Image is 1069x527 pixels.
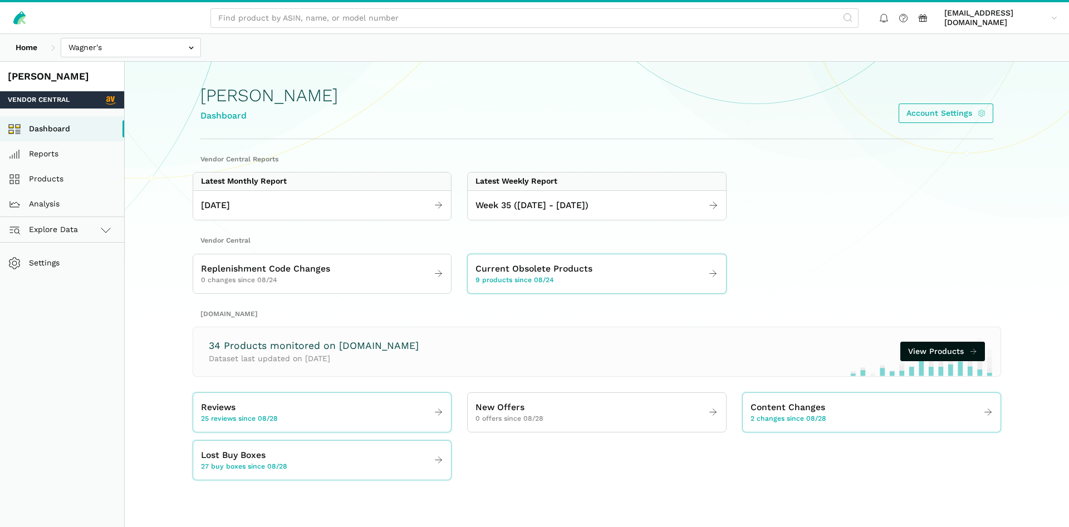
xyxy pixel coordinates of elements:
[209,339,419,353] h3: 34 Products monitored on [DOMAIN_NAME]
[201,414,278,424] span: 25 reviews since 08/28
[468,397,725,428] a: New Offers 0 offers since 08/28
[201,275,277,285] span: 0 changes since 08/24
[475,401,524,415] span: New Offers
[200,309,993,319] h2: [DOMAIN_NAME]
[193,195,451,216] a: [DATE]
[193,397,451,428] a: Reviews 25 reviews since 08/28
[944,8,1047,28] span: [EMAIL_ADDRESS][DOMAIN_NAME]
[193,258,451,289] a: Replenishment Code Changes 0 changes since 08/24
[193,445,451,476] a: Lost Buy Boxes 27 buy boxes since 08/28
[201,262,330,276] span: Replenishment Code Changes
[201,176,287,186] div: Latest Monthly Report
[940,6,1061,29] a: [EMAIL_ADDRESS][DOMAIN_NAME]
[201,401,236,415] span: Reviews
[201,199,230,213] span: [DATE]
[200,155,993,165] h2: Vendor Central Reports
[12,223,78,237] span: Explore Data
[8,95,70,105] span: Vendor Central
[468,258,725,289] a: Current Obsolete Products 9 products since 08/24
[200,86,338,105] h1: [PERSON_NAME]
[200,236,993,246] h2: Vendor Central
[201,449,266,462] span: Lost Buy Boxes
[743,397,1001,428] a: Content Changes 2 changes since 08/28
[908,346,964,357] span: View Products
[209,353,419,365] p: Dataset last updated on [DATE]
[475,414,543,424] span: 0 offers since 08/28
[468,195,725,216] a: Week 35 ([DATE] - [DATE])
[210,8,859,28] input: Find product by ASIN, name, or model number
[475,262,592,276] span: Current Obsolete Products
[900,342,985,361] a: View Products
[751,401,825,415] span: Content Changes
[8,70,116,83] div: [PERSON_NAME]
[475,275,554,285] span: 9 products since 08/24
[200,109,338,123] div: Dashboard
[8,38,45,57] a: Home
[61,38,201,57] input: Wagner's
[201,462,287,472] span: 27 buy boxes since 08/28
[475,176,557,186] div: Latest Weekly Report
[899,104,994,123] a: Account Settings
[475,199,589,213] span: Week 35 ([DATE] - [DATE])
[751,414,826,424] span: 2 changes since 08/28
